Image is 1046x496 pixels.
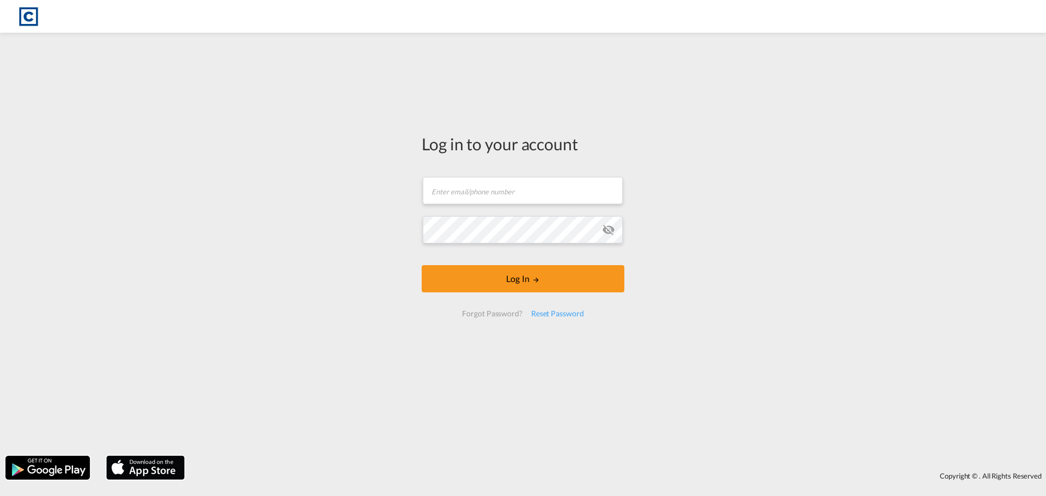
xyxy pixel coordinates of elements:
[602,223,615,236] md-icon: icon-eye-off
[423,177,623,204] input: Enter email/phone number
[4,455,91,481] img: google.png
[422,265,624,292] button: LOGIN
[105,455,186,481] img: apple.png
[527,304,588,323] div: Reset Password
[190,467,1046,485] div: Copyright © . All Rights Reserved
[458,304,526,323] div: Forgot Password?
[422,132,624,155] div: Log in to your account
[16,4,41,29] img: 1fdb9190129311efbfaf67cbb4249bed.jpeg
